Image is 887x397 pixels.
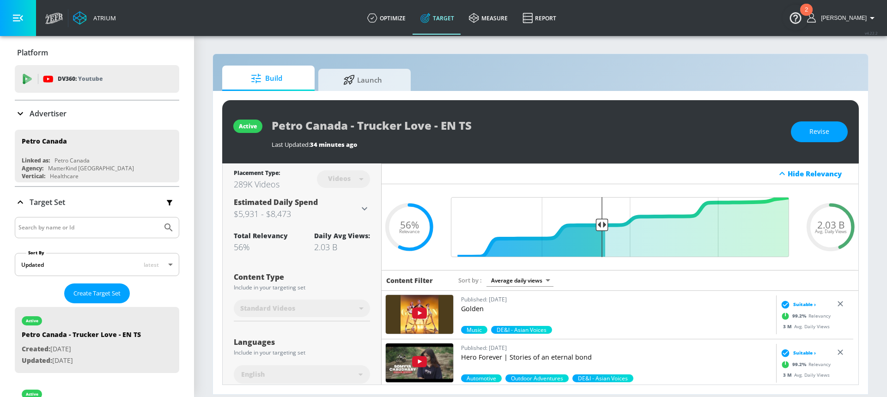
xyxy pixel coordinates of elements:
div: 2 [805,10,808,22]
span: 34 minutes ago [310,140,357,149]
div: activePetro Canada - Trucker Love - EN TSCreated:[DATE]Updated:[DATE] [15,307,179,373]
div: Include in your targeting set [234,285,370,290]
button: Create Target Set [64,283,130,303]
a: optimize [360,1,413,35]
div: Average daily views [486,274,553,287]
a: measure [462,1,515,35]
div: English [234,365,370,384]
a: Target [413,1,462,35]
div: Content Type [234,273,370,281]
span: DE&I - Asian Voices [491,326,552,334]
span: English [241,370,265,379]
div: Daily Avg Views: [314,231,370,240]
label: Sort By [26,250,46,256]
p: Hero Forever | Stories of an eternal bond [461,353,772,362]
p: DV360: [58,74,103,84]
span: Create Target Set [73,288,121,299]
span: 56% [400,220,419,229]
div: Advertiser [15,101,179,126]
div: Vertical: [22,172,45,180]
div: MatterKind [GEOGRAPHIC_DATA] [48,164,134,172]
a: Published: [DATE]Golden [461,295,772,326]
span: login as: harvir.chahal@zefr.com [817,15,867,21]
span: Outdoor Adventures [505,374,569,382]
input: Final Threshold [446,197,794,257]
div: Petro Canada [22,137,67,145]
span: Build [231,67,302,90]
div: Petro Canada - Trucker Love - EN TS [22,330,141,343]
div: Updated [21,261,44,269]
span: Estimated Daily Spend [234,197,318,207]
a: Published: [DATE]Hero Forever | Stories of an eternal bond [461,343,772,374]
span: latest [144,261,159,269]
div: Agency: [22,164,43,172]
span: Suitable › [793,349,816,356]
div: Videos [323,174,355,182]
span: Suitable › [793,301,816,308]
p: Youtube [78,74,103,84]
div: Target Set [15,187,179,217]
div: Suitable › [778,300,816,309]
button: [PERSON_NAME] [807,12,878,24]
div: Petro Canada [55,156,90,164]
p: [DATE] [22,343,141,355]
span: Automotive [461,374,502,382]
span: Revise [809,126,829,138]
div: Petro CanadaLinked as:Petro CanadaAgency:MatterKind [GEOGRAPHIC_DATA]Vertical:Healthcare [15,130,179,182]
span: Music [461,326,487,334]
span: 2.03 B [817,220,844,229]
div: 2.03 B [314,241,370,253]
p: [DATE] [22,355,141,367]
span: 3 M [783,371,794,378]
a: Report [515,1,564,35]
div: Suitable › [778,348,816,357]
p: Published: [DATE] [461,295,772,304]
div: Healthcare [50,172,79,180]
p: Target Set [30,197,65,207]
div: Total Relevancy [234,231,288,240]
div: Hide Relevancy [382,163,858,184]
div: Avg. Daily Views [778,323,830,330]
div: 99.2% [461,326,487,334]
div: Include in your targeting set [234,350,370,355]
span: Sort by [458,276,482,284]
div: active [26,392,38,397]
span: 3 M [783,323,794,329]
img: F-fZw0_GxKg [386,343,453,382]
span: Updated: [22,356,52,365]
div: DV360: Youtube [15,65,179,93]
div: Languages [234,338,370,346]
h6: Content Filter [386,276,433,285]
span: 99.2 % [792,361,808,368]
img: 9_bTl2vvYQg [386,295,453,334]
span: DE&I - Asian Voices [572,374,633,382]
div: Avg. Daily Views [778,371,830,378]
span: Relevance [399,229,419,234]
span: Avg. Daily Views [815,229,847,234]
div: 99.2% [461,374,502,382]
p: Golden [461,304,772,313]
p: Advertiser [30,108,67,119]
div: 50.0% [505,374,569,382]
div: Atrium [90,14,116,22]
button: Open Resource Center, 2 new notifications [783,5,808,30]
div: Estimated Daily Spend$5,931 - $8,473 [234,197,370,220]
div: 56% [234,241,288,253]
div: Relevancy [778,309,831,323]
div: Placement Type: [234,169,280,179]
span: Launch [328,69,398,91]
span: Created: [22,344,50,353]
p: Published: [DATE] [461,343,772,353]
span: 99.2 % [792,313,808,319]
div: 50.0% [572,374,633,382]
div: Relevancy [778,357,831,371]
span: Standard Videos [240,304,295,313]
span: v 4.22.2 [865,30,878,36]
div: 50.0% [491,326,552,334]
div: Platform [15,40,179,66]
h3: $5,931 - $8,473 [234,207,359,220]
div: active [26,319,38,323]
div: Hide Relevancy [788,169,853,178]
div: Linked as: [22,156,50,164]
